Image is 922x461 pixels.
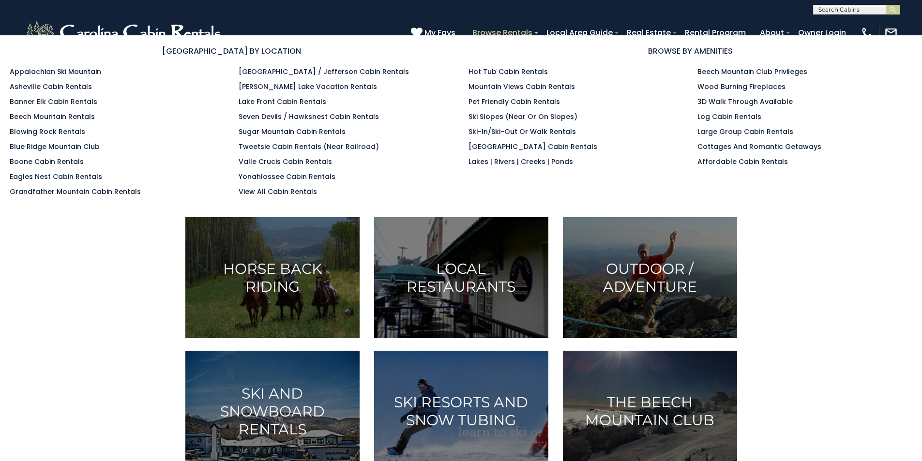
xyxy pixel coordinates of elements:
[469,127,576,136] a: Ski-in/Ski-Out or Walk Rentals
[24,18,225,47] img: White-1-2.png
[239,142,379,151] a: Tweetsie Cabin Rentals (Near Railroad)
[575,260,725,296] h3: Outdoor / Adventure
[542,24,618,41] a: Local Area Guide
[469,45,913,57] h3: BROWSE BY AMENITIES
[469,142,597,151] a: [GEOGRAPHIC_DATA] Cabin Rentals
[10,97,97,106] a: Banner Elk Cabin Rentals
[374,217,548,338] a: Local Restaurants
[469,112,577,121] a: Ski Slopes (Near or On Slopes)
[239,97,326,106] a: Lake Front Cabin Rentals
[469,67,548,76] a: Hot Tub Cabin Rentals
[10,45,453,57] h3: [GEOGRAPHIC_DATA] BY LOCATION
[386,260,536,296] h3: Local Restaurants
[697,97,793,106] a: 3D Walk Through Available
[755,24,789,41] a: About
[622,24,676,41] a: Real Estate
[239,127,346,136] a: Sugar Mountain Cabin Rentals
[239,67,409,76] a: [GEOGRAPHIC_DATA] / Jefferson Cabin Rentals
[411,27,458,39] a: My Favs
[575,393,725,429] h3: The Beech Mountain Club
[793,24,851,41] a: Owner Login
[10,67,101,76] a: Appalachian Ski Mountain
[697,127,793,136] a: Large Group Cabin Rentals
[884,26,898,40] img: mail-regular-white.png
[697,142,821,151] a: Cottages and Romantic Getaways
[10,172,102,181] a: Eagles Nest Cabin Rentals
[468,24,537,41] a: Browse Rentals
[10,142,100,151] a: Blue Ridge Mountain Club
[10,157,84,166] a: Boone Cabin Rentals
[680,24,751,41] a: Rental Program
[10,112,95,121] a: Beech Mountain Rentals
[10,127,85,136] a: Blowing Rock Rentals
[239,157,332,166] a: Valle Crucis Cabin Rentals
[697,157,788,166] a: Affordable Cabin Rentals
[424,27,455,39] span: My Favs
[861,26,874,40] img: phone-regular-white.png
[197,385,348,438] h3: Ski and Snowboard Rentals
[239,82,377,91] a: [PERSON_NAME] Lake Vacation Rentals
[469,82,575,91] a: Mountain Views Cabin Rentals
[697,82,786,91] a: Wood Burning Fireplaces
[239,187,317,196] a: View All Cabin Rentals
[10,187,141,196] a: Grandfather Mountain Cabin Rentals
[386,393,536,429] h3: Ski Resorts and Snow Tubing
[197,260,348,296] h3: Horse Back Riding
[10,82,92,91] a: Asheville Cabin Rentals
[697,112,761,121] a: Log Cabin Rentals
[239,172,335,181] a: Yonahlossee Cabin Rentals
[469,97,560,106] a: Pet Friendly Cabin Rentals
[469,157,573,166] a: Lakes | Rivers | Creeks | Ponds
[239,112,379,121] a: Seven Devils / Hawksnest Cabin Rentals
[697,67,807,76] a: Beech Mountain Club Privileges
[563,217,737,338] a: Outdoor / Adventure
[185,217,360,338] a: Horse Back Riding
